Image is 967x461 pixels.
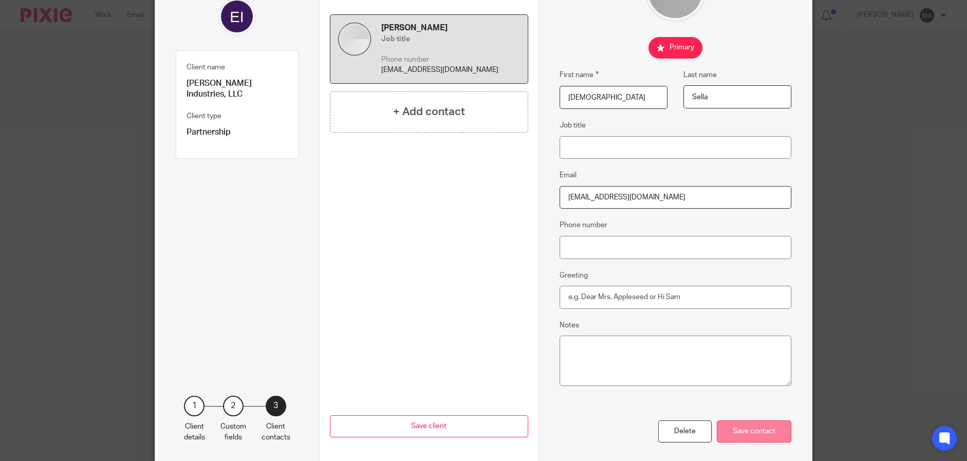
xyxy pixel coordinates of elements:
[381,54,520,65] p: Phone number
[560,286,792,309] input: e.g. Dear Mrs. Appleseed or Hi Sam
[223,396,244,416] div: 2
[184,421,205,442] p: Client details
[381,23,520,33] h4: [PERSON_NAME]
[187,127,288,138] p: Partnership
[330,415,528,437] button: Save client
[262,421,290,442] p: Client contacts
[560,69,599,81] label: First name
[187,78,288,100] p: [PERSON_NAME] Industries, LLC
[187,111,221,121] label: Client type
[220,421,246,442] p: Custom fields
[560,270,588,281] label: Greeting
[683,70,717,80] label: Last name
[381,34,520,44] h5: Job title
[338,23,371,56] img: default.jpg
[184,396,204,416] div: 1
[560,320,579,330] label: Notes
[381,65,520,75] p: [EMAIL_ADDRESS][DOMAIN_NAME]
[560,120,586,131] label: Job title
[717,420,791,442] div: Save contact
[266,396,286,416] div: 3
[187,62,225,72] label: Client name
[658,420,712,442] div: Delete
[560,170,577,180] label: Email
[393,104,465,120] h4: + Add contact
[560,220,607,230] label: Phone number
